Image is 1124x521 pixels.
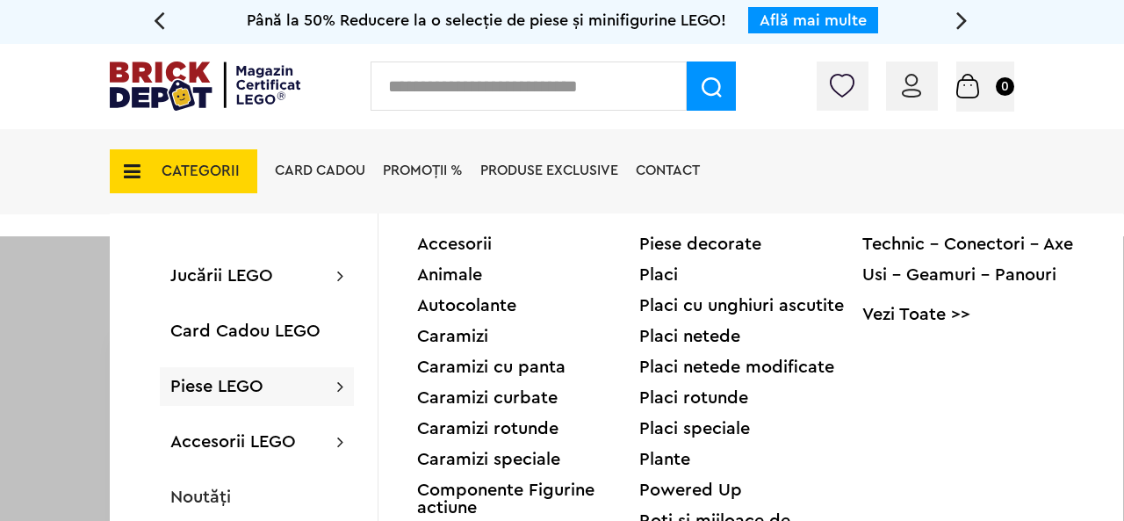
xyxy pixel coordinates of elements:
[383,163,463,177] a: PROMOȚII %
[247,12,726,28] span: Până la 50% Reducere la o selecție de piese și minifigurine LEGO!
[862,235,1084,253] a: Technic - Conectori - Axe
[417,235,639,253] a: Accesorii
[862,266,1084,284] a: Usi - Geamuri - Panouri
[760,12,867,28] a: Află mai multe
[170,267,273,285] a: Jucării LEGO
[417,266,639,284] a: Animale
[636,163,700,177] a: Contact
[275,163,365,177] a: Card Cadou
[639,235,861,253] a: Piese decorate
[480,163,618,177] a: Produse exclusive
[639,266,861,284] a: Placi
[162,163,240,178] span: CATEGORII
[996,77,1014,96] small: 0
